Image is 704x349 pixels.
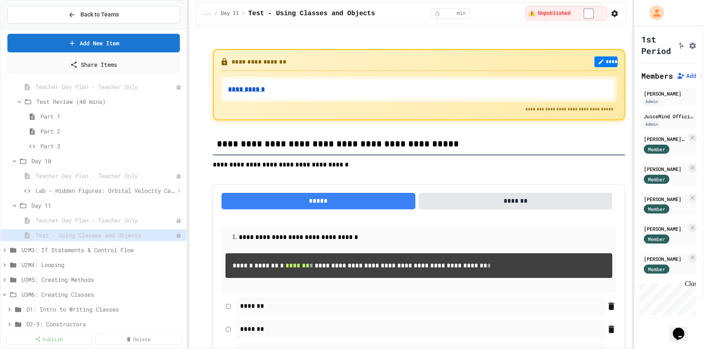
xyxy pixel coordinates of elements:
span: ... [202,10,212,17]
h2: Members [641,70,673,82]
button: More options [175,187,183,195]
div: [PERSON_NAME] [644,165,687,173]
span: Part 1 [40,112,183,121]
div: ⚠️ Students cannot see this content! Click the toggle to publish it and make it visible to your c... [525,6,607,21]
div: Admin [644,121,659,128]
a: Delete [95,333,181,345]
span: Teacher Day Plan - Teacher Only [35,171,176,180]
div: Unpublished [176,173,181,179]
span: / [242,10,245,17]
a: Share Items [7,56,180,73]
span: Teacher Day Plan - Teacher Only [35,216,176,225]
div: Unpublished [176,84,181,90]
span: Test Review (40 mins) [36,97,183,106]
div: Unpublished [176,218,181,223]
span: D1: Intro to Writing Classes [26,305,183,314]
a: Publish [6,333,92,345]
span: U3M5: Creating Methods [21,275,183,284]
div: [PERSON_NAME] [PERSON_NAME] [644,135,687,143]
div: [PERSON_NAME] [644,195,687,203]
button: Click to see fork details [677,40,685,50]
span: Member [648,205,665,213]
span: U2M4: Looping [21,260,183,269]
input: publish toggle [574,9,604,19]
span: Member [648,145,665,153]
a: Add New Item [7,34,180,52]
div: My Account [640,3,666,22]
div: [PERSON_NAME] [644,255,687,262]
span: Day 10 [31,157,183,165]
span: Teacher Day Plan - Teacher Only [35,82,176,91]
button: Assignment Settings [688,40,697,50]
h1: 1st Period [641,33,673,56]
div: Unpublished [176,232,181,238]
span: Member [648,176,665,183]
button: Add [676,72,696,80]
span: Part 2 [40,127,183,136]
span: Back to Teams [80,10,119,19]
span: Part 3 [40,142,183,150]
div: Chat with us now!Close [3,3,57,52]
div: [PERSON_NAME] [644,90,694,97]
span: | [699,71,704,81]
span: Day 11 [31,201,183,210]
span: / [214,10,217,17]
div: [PERSON_NAME] [644,225,687,232]
span: Day 11 [221,10,238,17]
button: Back to Teams [7,6,180,23]
span: Test - Using Classes and Objects [35,231,176,239]
span: min [457,10,466,17]
span: Lab - Hidden Figures: Orbital Velocity Calculator [35,186,175,195]
div: JuiceMind Official [644,112,694,120]
span: U3M6: Creating Classes [21,290,183,299]
span: D2-3: Constructors [26,320,183,328]
span: Test - Using Classes and Objects [248,9,375,19]
span: Member [648,235,665,243]
span: U2M3: If Statements & Control Flow [21,246,183,254]
iframe: chat widget [669,316,696,341]
span: ⚠️ Unpublished [528,10,570,17]
iframe: chat widget [636,280,696,315]
span: Member [648,265,665,273]
div: Admin [644,98,659,105]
